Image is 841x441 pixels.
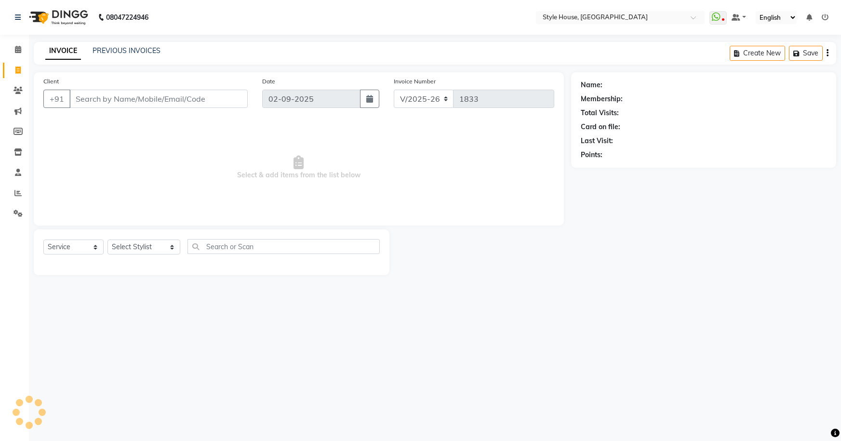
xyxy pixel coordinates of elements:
span: Select & add items from the list below [43,120,554,216]
div: Name: [581,80,602,90]
img: logo [25,4,91,31]
a: INVOICE [45,42,81,60]
input: Search by Name/Mobile/Email/Code [69,90,248,108]
div: Membership: [581,94,623,104]
div: Total Visits: [581,108,619,118]
button: Create New [730,46,785,61]
label: Date [262,77,275,86]
div: Card on file: [581,122,620,132]
input: Search or Scan [187,239,380,254]
label: Client [43,77,59,86]
label: Invoice Number [394,77,436,86]
button: +91 [43,90,70,108]
a: PREVIOUS INVOICES [93,46,160,55]
div: Last Visit: [581,136,613,146]
b: 08047224946 [106,4,148,31]
button: Save [789,46,823,61]
div: Points: [581,150,602,160]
